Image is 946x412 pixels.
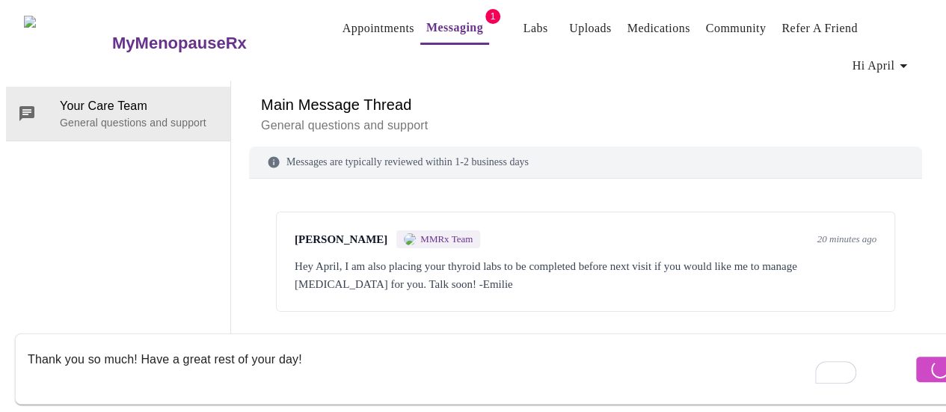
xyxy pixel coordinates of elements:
[485,9,500,24] span: 1
[295,233,387,246] span: [PERSON_NAME]
[24,16,110,72] img: MyMenopauseRx Logo
[627,18,690,39] a: Medications
[60,97,218,115] span: Your Care Team
[426,17,483,38] a: Messaging
[512,13,559,43] button: Labs
[569,18,612,39] a: Uploads
[817,233,876,245] span: 20 minutes ago
[110,17,306,70] a: MyMenopauseRx
[563,13,618,43] button: Uploads
[420,13,489,45] button: Messaging
[523,18,548,39] a: Labs
[112,34,247,53] h3: MyMenopauseRx
[261,93,910,117] h6: Main Message Thread
[295,257,876,293] div: Hey April, I am also placing your thyroid labs to be completed before next visit if you would lik...
[846,51,918,81] button: Hi April
[852,55,912,76] span: Hi April
[775,13,864,43] button: Refer a Friend
[337,13,420,43] button: Appointments
[6,87,230,141] div: Your Care TeamGeneral questions and support
[420,233,473,245] span: MMRx Team
[781,18,858,39] a: Refer a Friend
[28,345,912,393] textarea: To enrich screen reader interactions, please activate Accessibility in Grammarly extension settings
[343,18,414,39] a: Appointments
[706,18,767,39] a: Community
[261,117,910,135] p: General questions and support
[700,13,773,43] button: Community
[404,233,416,245] img: MMRX
[60,115,218,130] p: General questions and support
[621,13,696,43] button: Medications
[249,147,922,179] div: Messages are typically reviewed within 1-2 business days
